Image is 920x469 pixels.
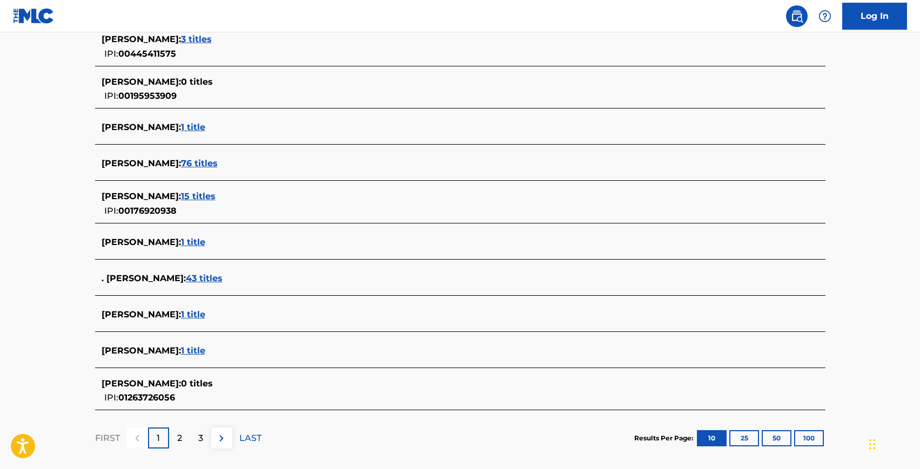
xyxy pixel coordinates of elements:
img: search [790,10,803,23]
span: 0 titles [181,77,213,87]
p: 3 [198,432,203,445]
a: Public Search [786,5,808,27]
span: [PERSON_NAME] : [102,237,181,247]
span: 15 titles [181,191,216,201]
button: 100 [794,430,824,446]
p: Results Per Page: [634,433,696,443]
p: 2 [177,432,182,445]
span: IPI: [104,49,118,59]
span: IPI: [104,206,118,216]
span: [PERSON_NAME] : [102,158,181,168]
div: Trascina [869,428,876,460]
span: . [PERSON_NAME] : [102,273,186,283]
span: [PERSON_NAME] : [102,34,181,44]
a: Log In [842,3,907,30]
span: 00176920938 [118,206,177,216]
div: Widget chat [866,417,920,469]
button: 25 [729,430,759,446]
img: MLC Logo [13,8,55,24]
button: 10 [697,430,727,446]
span: 0 titles [181,378,213,389]
span: 1 title [181,345,205,356]
span: [PERSON_NAME] : [102,309,181,320]
span: 76 titles [181,158,218,168]
img: help [818,10,831,23]
img: right [215,432,228,445]
p: FIRST [95,432,120,445]
span: IPI: [104,91,118,101]
span: [PERSON_NAME] : [102,122,181,132]
span: [PERSON_NAME] : [102,77,181,87]
iframe: Chat Widget [866,417,920,469]
span: [PERSON_NAME] : [102,191,181,201]
span: 00195953909 [118,91,177,101]
p: 1 [157,432,160,445]
span: 43 titles [186,273,223,283]
span: 1 title [181,309,205,320]
span: 1 title [181,122,205,132]
span: 00445411575 [118,49,176,59]
span: [PERSON_NAME] : [102,345,181,356]
span: 3 titles [181,34,212,44]
span: IPI: [104,392,118,403]
p: LAST [239,432,261,445]
span: 01263726056 [118,392,175,403]
span: [PERSON_NAME] : [102,378,181,389]
button: 50 [762,430,791,446]
span: 1 title [181,237,205,247]
div: Help [814,5,836,27]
